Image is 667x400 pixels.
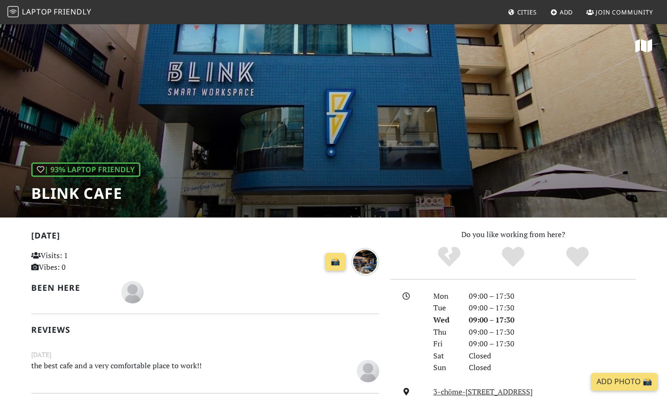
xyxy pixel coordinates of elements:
div: 09:00 – 17:30 [463,290,641,302]
a: 📸 [325,253,346,271]
div: Sat [428,350,463,362]
div: Closed [463,350,641,362]
span: Andreia F [121,286,144,296]
img: over 1 year ago [351,248,379,276]
h1: BLINK Cafe [31,184,140,202]
p: Do you like working from here? [390,229,636,241]
a: Add [547,4,577,21]
span: Friendly [54,7,91,17]
h2: Been here [31,283,110,293]
div: | 93% Laptop Friendly [31,162,140,177]
a: LaptopFriendly LaptopFriendly [7,4,91,21]
div: No [417,246,481,269]
img: LaptopFriendly [7,6,19,17]
h2: Reviews [31,325,379,335]
div: Tue [428,302,463,314]
div: 09:00 – 17:30 [463,302,641,314]
div: Mon [428,290,463,302]
p: the best cafe and a very comfortable place to work!! [26,360,325,381]
span: Laptop [22,7,52,17]
div: Fri [428,338,463,350]
span: Add [560,8,573,16]
div: Definitely! [545,246,610,269]
a: Add Photo 📸 [591,373,658,391]
div: Thu [428,326,463,338]
span: Join Community [596,8,653,16]
div: Yes [481,246,545,269]
small: [DATE] [26,350,385,360]
a: over 1 year ago [351,256,379,266]
p: Visits: 1 Vibes: 0 [31,250,140,274]
div: 09:00 – 17:30 [463,326,641,338]
span: Toshimitsu Eda Eda [357,365,379,375]
span: Cities [517,8,537,16]
div: 09:00 – 17:30 [463,338,641,350]
div: Sun [428,362,463,374]
div: 09:00 – 17:30 [463,314,641,326]
div: Wed [428,314,463,326]
h2: [DATE] [31,231,379,244]
a: Cities [504,4,541,21]
img: blank-535327c66bd565773addf3077783bbfce4b00ec00e9fd257753287c682c7fa38.png [357,360,379,382]
img: blank-535327c66bd565773addf3077783bbfce4b00ec00e9fd257753287c682c7fa38.png [121,281,144,303]
div: Closed [463,362,641,374]
a: 3-chōme-[STREET_ADDRESS] [433,386,533,397]
a: Join Community [583,4,657,21]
